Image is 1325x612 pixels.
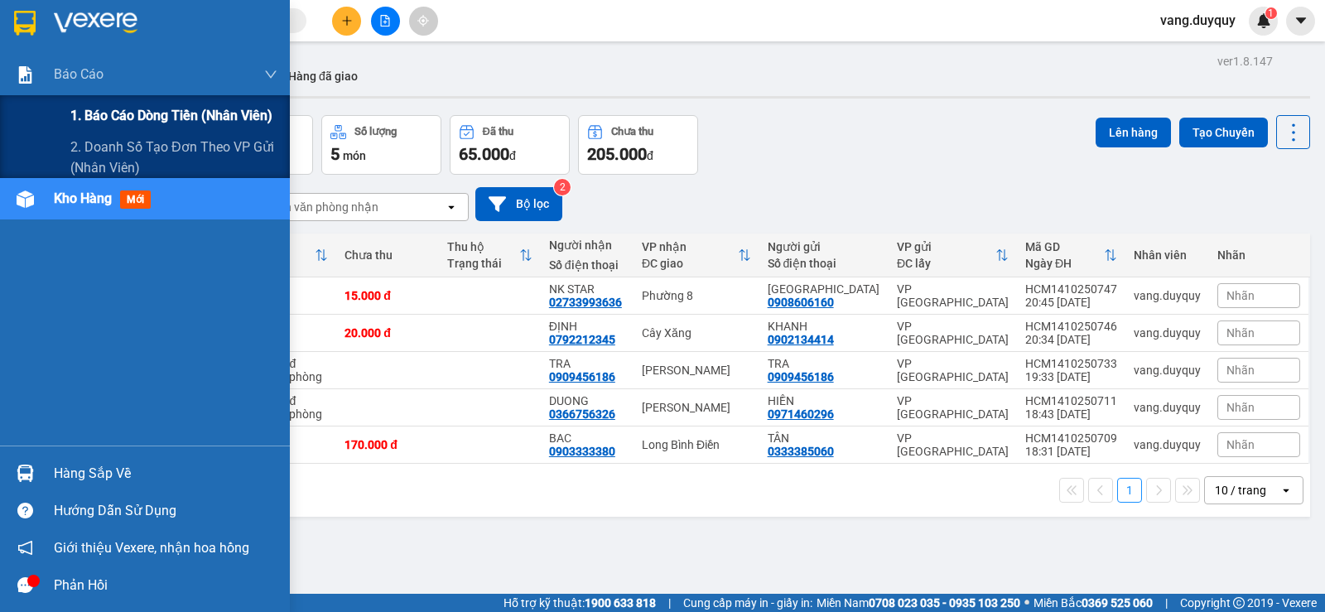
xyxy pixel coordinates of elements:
[768,407,834,421] div: 0971460296
[768,257,880,270] div: Số điện thoại
[549,394,625,407] div: DUONG
[1226,326,1255,340] span: Nhãn
[459,144,509,164] span: 65.000
[768,333,834,346] div: 0902134414
[1025,320,1117,333] div: HCM1410250746
[275,56,371,96] button: Hàng đã giao
[445,200,458,214] svg: open
[1294,13,1308,28] span: caret-down
[1096,118,1171,147] button: Lên hàng
[1134,438,1201,451] div: vang.duyquy
[1226,364,1255,377] span: Nhãn
[483,126,513,137] div: Đã thu
[1025,257,1104,270] div: Ngày ĐH
[409,7,438,36] button: aim
[1134,289,1201,302] div: vang.duyquy
[768,394,880,407] div: HIỀN
[17,190,34,208] img: warehouse-icon
[1265,7,1277,19] sup: 1
[17,540,33,556] span: notification
[768,320,880,333] div: KHANH
[264,199,378,215] div: Chọn văn phòng nhận
[549,431,625,445] div: BAC
[1217,52,1273,70] div: ver 1.8.147
[509,149,516,162] span: đ
[54,499,277,523] div: Hướng dẫn sử dụng
[450,115,570,175] button: Đã thu65.000đ
[1025,407,1117,421] div: 18:43 [DATE]
[1025,394,1117,407] div: HCM1410250711
[439,234,541,277] th: Toggle SortBy
[1268,7,1274,19] span: 1
[264,68,277,81] span: down
[897,431,1009,458] div: VP [GEOGRAPHIC_DATA]
[120,190,151,209] span: mới
[642,438,751,451] div: Long Bình Điền
[768,240,880,253] div: Người gửi
[1134,364,1201,377] div: vang.duyquy
[768,282,880,296] div: VIỆT TIÊN
[647,149,653,162] span: đ
[549,320,625,333] div: ĐỊNH
[17,66,34,84] img: solution-icon
[344,248,430,262] div: Chưa thu
[344,289,430,302] div: 15.000 đ
[1017,234,1125,277] th: Toggle SortBy
[1179,118,1268,147] button: Tạo Chuyến
[1025,282,1117,296] div: HCM1410250747
[17,465,34,482] img: warehouse-icon
[1279,484,1293,497] svg: open
[897,282,1009,309] div: VP [GEOGRAPHIC_DATA]
[642,401,751,414] div: [PERSON_NAME]
[549,333,615,346] div: 0792212345
[768,296,834,309] div: 0908606160
[897,240,995,253] div: VP gửi
[889,234,1017,277] th: Toggle SortBy
[642,240,738,253] div: VP nhận
[1256,13,1271,28] img: icon-new-feature
[503,594,656,612] span: Hỗ trợ kỹ thuật:
[343,149,366,162] span: món
[642,289,751,302] div: Phường 8
[1215,482,1266,499] div: 10 / trang
[1025,445,1117,458] div: 18:31 [DATE]
[549,296,622,309] div: 02733993636
[549,357,625,370] div: TRA
[1134,248,1201,262] div: Nhân viên
[554,179,571,195] sup: 2
[344,326,430,340] div: 20.000 đ
[17,577,33,593] span: message
[1082,596,1153,610] strong: 0369 525 060
[1025,357,1117,370] div: HCM1410250733
[634,234,759,277] th: Toggle SortBy
[587,144,647,164] span: 205.000
[1217,248,1300,262] div: Nhãn
[549,370,615,383] div: 0909456186
[768,370,834,383] div: 0909456186
[897,394,1009,421] div: VP [GEOGRAPHIC_DATA]
[321,115,441,175] button: Số lượng5món
[668,594,671,612] span: |
[54,573,277,598] div: Phản hồi
[549,407,615,421] div: 0366756326
[1226,438,1255,451] span: Nhãn
[611,126,653,137] div: Chưa thu
[1226,401,1255,414] span: Nhãn
[379,15,391,27] span: file-add
[549,239,625,252] div: Người nhận
[354,126,397,137] div: Số lượng
[1117,478,1142,503] button: 1
[549,258,625,272] div: Số điện thoại
[578,115,698,175] button: Chưa thu205.000đ
[1033,594,1153,612] span: Miền Bắc
[344,438,430,451] div: 170.000 đ
[1025,431,1117,445] div: HCM1410250709
[54,190,112,206] span: Kho hàng
[683,594,812,612] span: Cung cấp máy in - giấy in:
[897,320,1009,346] div: VP [GEOGRAPHIC_DATA]
[14,11,36,36] img: logo-vxr
[54,461,277,486] div: Hàng sắp về
[869,596,1020,610] strong: 0708 023 035 - 0935 103 250
[897,257,995,270] div: ĐC lấy
[1025,370,1117,383] div: 19:33 [DATE]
